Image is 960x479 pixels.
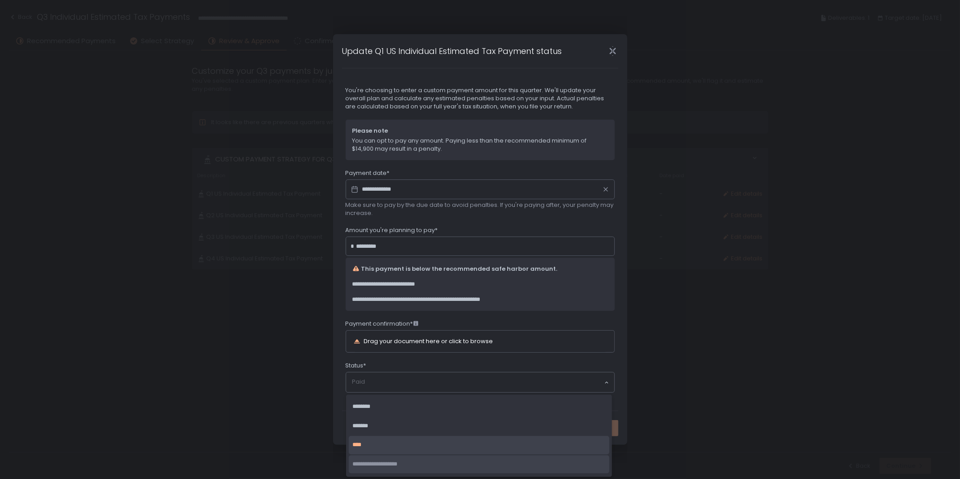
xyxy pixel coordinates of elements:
[342,45,562,57] h1: Update Q1 US Individual Estimated Tax Payment status
[346,372,614,392] div: Search for option
[346,201,615,217] span: Make sure to pay by the due date to avoid penalties. If you're paying after, your penalty may inc...
[364,338,493,344] div: Drag your document here or click to browse
[361,265,558,273] span: This payment is below the recommended safe harbor amount.
[346,226,438,234] span: Amount you're planning to pay*
[352,127,608,135] span: Please note
[346,169,390,177] span: Payment date*
[346,86,615,111] span: You're choosing to enter a custom payment amount for this quarter. We'll update your overall plan...
[346,320,419,328] span: Payment confirmation*
[599,46,627,56] div: Close
[346,179,615,199] input: Datepicker input
[352,378,604,387] input: Search for option
[352,137,608,153] span: You can opt to pay any amount. Paying less than the recommended minimum of $14,900 may result in ...
[346,362,366,370] span: Status*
